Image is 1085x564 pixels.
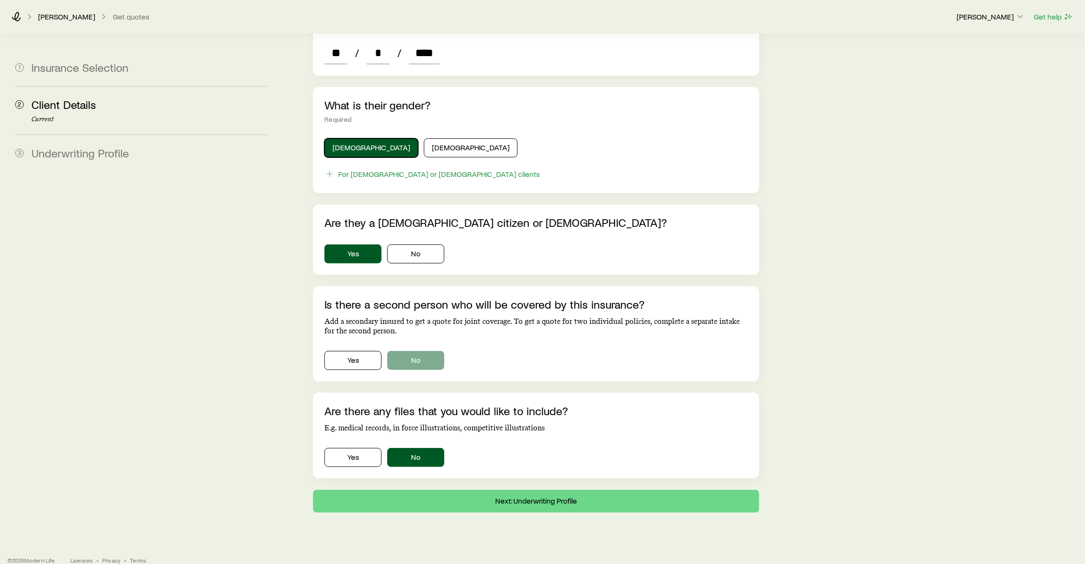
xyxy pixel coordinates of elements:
span: / [351,46,363,59]
button: For [DEMOGRAPHIC_DATA] or [DEMOGRAPHIC_DATA] clients [324,169,540,180]
button: No [387,244,444,263]
span: 1 [15,63,24,72]
span: 3 [15,149,24,157]
p: Add a secondary insured to get a quote for joint coverage. To get a quote for two individual poli... [324,317,748,336]
span: • [97,556,98,564]
button: Yes [324,448,381,467]
button: Yes [324,244,381,263]
button: Get quotes [112,12,150,21]
span: • [124,556,126,564]
span: Client Details [31,97,96,111]
p: © 2025 Modern Life [8,556,55,564]
button: No [387,351,444,370]
button: Yes [324,351,381,370]
a: Licenses [70,556,93,564]
a: Terms [130,556,146,564]
button: [DEMOGRAPHIC_DATA] [424,138,518,157]
p: E.g. medical records, in force illustrations, competitive illustrations [324,423,748,433]
p: What is their gender? [324,98,748,112]
p: Is there a second person who will be covered by this insurance? [324,298,748,311]
a: Privacy [102,556,120,564]
button: [PERSON_NAME] [956,11,1026,23]
p: [PERSON_NAME] [38,12,95,21]
button: Next: Underwriting Profile [313,490,759,513]
p: Are they a [DEMOGRAPHIC_DATA] citizen or [DEMOGRAPHIC_DATA]? [324,216,748,229]
button: [DEMOGRAPHIC_DATA] [324,138,418,157]
button: Get help [1033,11,1074,22]
p: Current [31,116,267,123]
button: No [387,448,444,467]
span: Underwriting Profile [31,146,129,160]
span: Insurance Selection [31,60,128,74]
p: Are there any files that you would like to include? [324,404,748,418]
div: For [DEMOGRAPHIC_DATA] or [DEMOGRAPHIC_DATA] clients [338,169,540,179]
p: [PERSON_NAME] [957,12,1025,21]
div: Required [324,116,748,123]
span: / [393,46,405,59]
span: 2 [15,100,24,109]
